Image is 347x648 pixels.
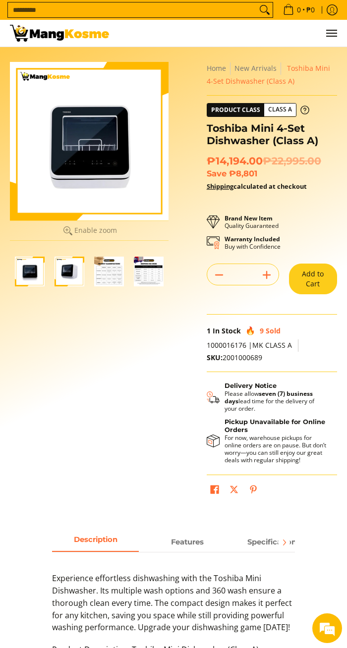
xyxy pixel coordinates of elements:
p: Experience effortless dishwashing with the Toshiba Mini Dishwasher. Its multiple wash options and... [52,572,295,644]
img: Toshiba Mini 4-Set Dishwasher (Class A)-2 [55,257,84,286]
p: Quality Guaranteed [225,215,279,229]
h1: Toshiba Mini 4-Set Dishwasher (Class A) [207,122,337,147]
span: Sold [266,326,281,335]
span: Save [207,168,227,178]
span: Product Class [207,104,264,116]
span: ₱14,194.00 [207,155,321,167]
span: 1 [207,326,211,335]
p: Please allow lead time for the delivery of your order. [225,390,327,412]
a: Pin on Pinterest [246,483,260,499]
strong: Warranty Included [225,235,280,243]
span: SKU: [207,353,223,362]
del: ₱22,995.00 [263,155,321,167]
strong: Specifications [247,538,300,546]
button: Next [273,532,295,553]
span: Enable zoom [74,226,117,234]
button: Shipping & Delivery [207,382,327,412]
span: ₱8,801 [229,168,257,178]
span: ₱0 [305,6,316,13]
span: 9 [260,326,264,335]
span: Description [52,534,139,551]
strong: Brand New Item [225,214,273,222]
span: 0 [295,6,302,13]
nav: Breadcrumbs [207,62,337,88]
img: Toshiba Mini 4-Set Dishwasher (Class A)-3 [94,257,124,286]
a: Description 1 [144,534,231,552]
button: Add [255,267,279,283]
span: 2001000689 [207,353,262,362]
img: Toshiba Mini 4-Set Dishwasher (Class A)-1 [15,257,45,286]
span: Toshiba Mini 4-Set Dishwasher (Class A) [207,63,330,86]
img: Toshiba Mini Dishwasher: Small Appliances Deal l Mang Kosme [10,25,109,42]
a: Share on Facebook [208,483,222,499]
p: Buy with Confidence [225,235,281,250]
span: Class A [264,104,296,116]
button: Add to Cart [289,264,337,294]
span: 1000016176 |MK CLASS A [207,340,292,350]
a: Description [52,534,139,552]
a: Description 2 [231,534,317,552]
strong: calculated at checkout [207,182,307,191]
ul: Customer Navigation [119,20,337,47]
a: Post on X [227,483,241,499]
strong: seven (7) business days [225,389,313,405]
span: Features [144,534,231,551]
span: In Stock [213,326,241,335]
nav: Main Menu [119,20,337,47]
button: Search [257,2,273,17]
a: Product Class Class A [207,103,309,117]
a: Shipping [207,182,233,191]
a: Home [207,63,226,73]
p: For now, warehouse pickups for online orders are on pause. But don’t worry—you can still enjoy ou... [225,434,327,464]
button: Menu [325,20,337,47]
strong: Delivery Notice [225,382,277,389]
img: Toshiba Mini 4-Set Dishwasher (Class A)-4 [134,257,164,286]
button: Enable zoom [10,220,169,241]
strong: Pickup Unavailable for Online Orders [225,418,325,433]
button: Subtract [207,267,231,283]
span: • [280,4,318,15]
a: New Arrivals [234,63,277,73]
